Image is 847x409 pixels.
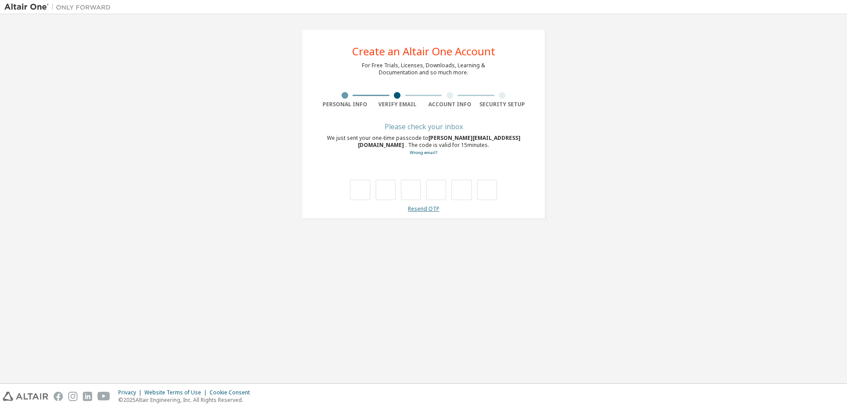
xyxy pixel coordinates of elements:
img: facebook.svg [54,392,63,401]
img: youtube.svg [97,392,110,401]
div: Personal Info [319,101,371,108]
div: Website Terms of Use [144,389,210,396]
div: Security Setup [476,101,529,108]
span: [PERSON_NAME][EMAIL_ADDRESS][DOMAIN_NAME] [358,134,521,149]
div: For Free Trials, Licenses, Downloads, Learning & Documentation and so much more. [362,62,485,76]
div: Verify Email [371,101,424,108]
div: Create an Altair One Account [352,46,495,57]
p: © 2025 Altair Engineering, Inc. All Rights Reserved. [118,396,255,404]
div: Cookie Consent [210,389,255,396]
img: linkedin.svg [83,392,92,401]
img: instagram.svg [68,392,78,401]
img: Altair One [4,3,115,12]
div: We just sent your one-time passcode to . The code is valid for 15 minutes. [319,135,528,156]
img: altair_logo.svg [3,392,48,401]
div: Please check your inbox [319,124,528,129]
a: Go back to the registration form [410,150,437,155]
div: Privacy [118,389,144,396]
a: Resend OTP [408,205,439,212]
div: Account Info [423,101,476,108]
